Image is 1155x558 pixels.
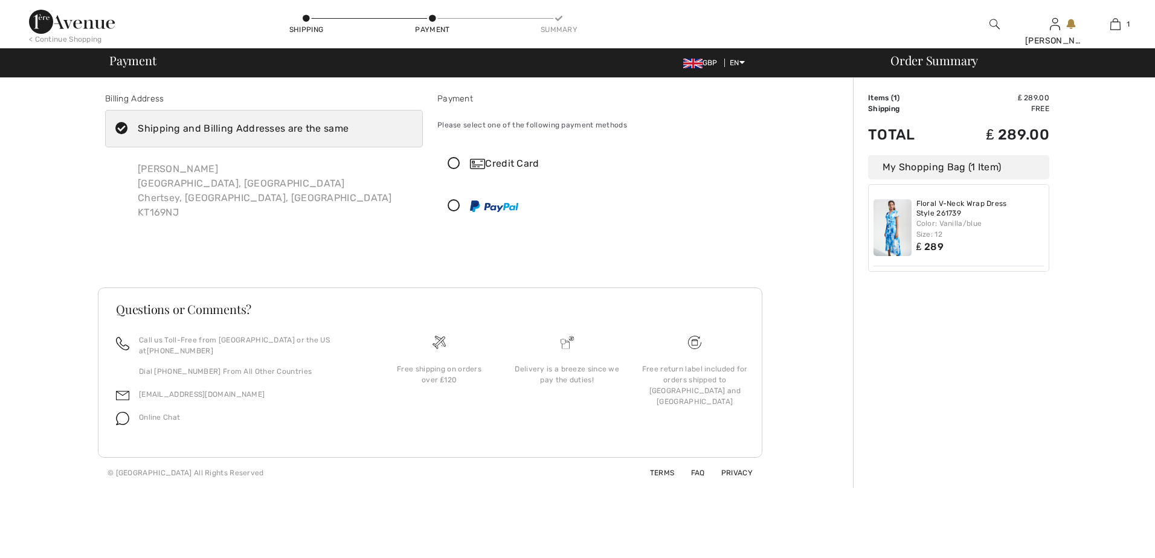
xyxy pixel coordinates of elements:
a: FAQ [677,469,705,477]
span: 1 [893,94,897,102]
td: ₤ 289.00 [945,114,1049,155]
a: 1 [1086,17,1145,31]
div: Shipping and Billing Addresses are the same [138,121,349,136]
td: ₤ 289.00 [945,92,1049,103]
div: Please select one of the following payment methods [437,110,755,140]
a: [EMAIL_ADDRESS][DOMAIN_NAME] [139,390,265,399]
div: Payment [437,92,755,105]
img: My Info [1050,17,1060,31]
span: Payment [109,54,156,66]
span: Online Chat [139,413,180,422]
div: Order Summary [876,54,1148,66]
div: [PERSON_NAME] [GEOGRAPHIC_DATA], [GEOGRAPHIC_DATA] Chertsey, [GEOGRAPHIC_DATA], [GEOGRAPHIC_DATA]... [128,152,402,229]
img: PayPal [470,200,518,212]
div: Summary [541,24,577,35]
a: [PHONE_NUMBER] [147,347,213,355]
div: Color: Vanilla/blue Size: 12 [916,218,1044,240]
img: Credit Card [470,159,485,169]
td: Shipping [868,103,945,114]
div: Free shipping on orders over ₤120 [385,364,494,385]
a: Privacy [707,469,753,477]
img: My Bag [1110,17,1121,31]
div: My Shopping Bag (1 Item) [868,155,1049,179]
td: Total [868,114,945,155]
img: 1ère Avenue [29,10,115,34]
span: GBP [683,59,722,67]
p: Dial [PHONE_NUMBER] From All Other Countries [139,366,361,377]
div: [PERSON_NAME] [1025,34,1084,47]
div: < Continue Shopping [29,34,102,45]
td: Items ( ) [868,92,945,103]
span: EN [730,59,745,67]
div: © [GEOGRAPHIC_DATA] All Rights Reserved [108,467,264,478]
span: ₤ 289 [916,241,944,252]
div: Shipping [288,24,324,35]
a: Floral V-Neck Wrap Dress Style 261739 [916,199,1044,218]
img: chat [116,412,129,425]
img: UK Pound [683,59,703,68]
img: Delivery is a breeze since we pay the duties! [561,336,574,349]
h3: Questions or Comments? [116,303,744,315]
img: Free shipping on orders over &#8356;120 [433,336,446,349]
a: Sign In [1050,18,1060,30]
div: Free return label included for orders shipped to [GEOGRAPHIC_DATA] and [GEOGRAPHIC_DATA] [640,364,749,407]
div: Payment [414,24,451,35]
div: Billing Address [105,92,423,105]
td: Free [945,103,1049,114]
a: Terms [635,469,675,477]
div: Credit Card [470,156,747,171]
img: call [116,337,129,350]
img: email [116,389,129,402]
p: Call us Toll-Free from [GEOGRAPHIC_DATA] or the US at [139,335,361,356]
img: Free shipping on orders over &#8356;120 [688,336,701,349]
span: 1 [1127,19,1130,30]
div: Delivery is a breeze since we pay the duties! [513,364,622,385]
img: search the website [989,17,1000,31]
img: Floral V-Neck Wrap Dress Style 261739 [873,199,912,256]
